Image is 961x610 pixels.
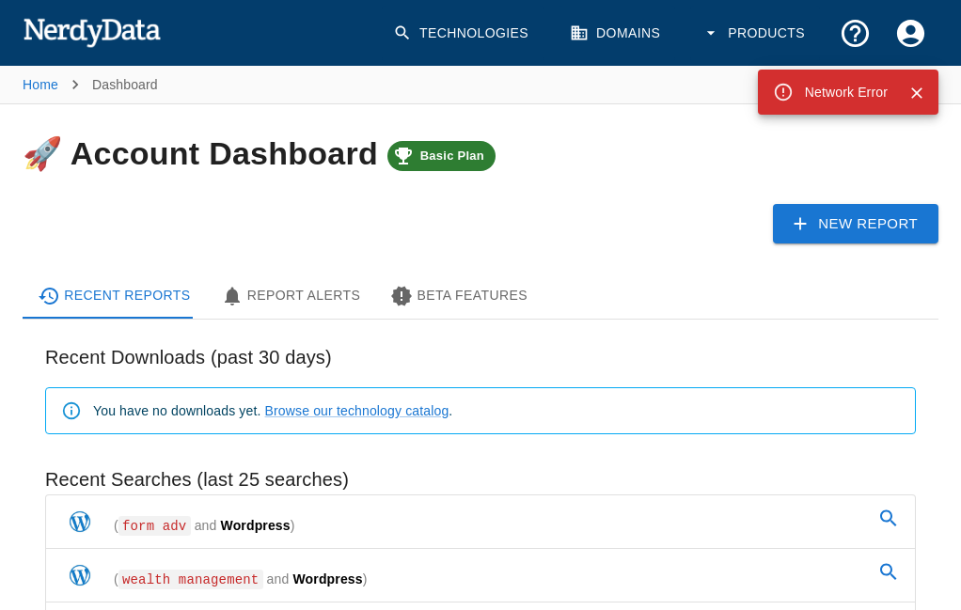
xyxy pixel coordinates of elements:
span: form adv [118,516,191,536]
a: Home [23,77,58,92]
span: ) [363,571,368,587]
h6: Recent Searches (last 25 searches) [45,464,916,494]
iframe: Drift Widget Chat Controller [867,477,938,548]
img: NerdyData.com [23,13,161,51]
span: Wordpress [292,571,362,587]
a: Domains [559,6,675,61]
span: Wordpress [221,518,291,533]
span: Basic Plan [409,149,496,164]
p: Dashboard [92,75,158,94]
button: Support and Documentation [827,6,883,61]
a: Technologies [382,6,544,61]
h6: Recent Downloads (past 30 days) [45,342,916,372]
div: Network Error [805,75,888,109]
a: Browse our technology catalog [265,403,449,418]
div: Beta Features [390,285,528,307]
span: and [263,571,293,587]
span: and [191,518,221,533]
button: Products [690,6,820,61]
a: New Report [773,204,938,243]
button: Account Settings [883,6,938,61]
a: (form adv and Wordpress) [46,495,915,548]
span: wealth management [118,570,263,589]
div: Recent Reports [38,285,191,307]
nav: breadcrumb [23,66,158,103]
span: ) [291,518,295,533]
span: ( [114,571,118,587]
a: Basic Plan [387,135,496,171]
button: Close [903,79,931,107]
div: You have no downloads yet. . [93,394,452,428]
h4: 🚀 Account Dashboard [23,135,496,171]
a: (wealth management and Wordpress) [46,549,915,602]
div: Report Alerts [221,285,361,307]
span: ( [114,518,118,533]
